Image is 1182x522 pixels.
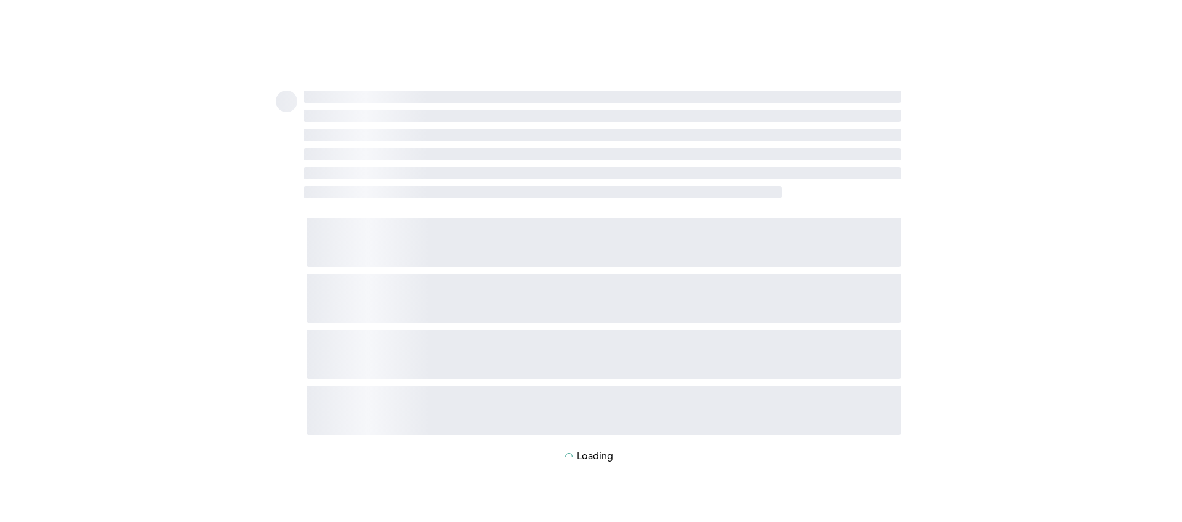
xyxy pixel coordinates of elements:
span: ‌ [307,330,901,379]
span: ‌ [307,218,901,267]
span: ‌ [304,186,782,198]
span: ‌ [307,386,901,435]
span: ‌ [304,148,901,160]
p: Loading [577,451,613,462]
span: ‌ [304,129,901,141]
span: ‌ [304,91,901,103]
span: ‌ [276,91,297,112]
span: ‌ [304,110,901,122]
span: ‌ [307,274,901,323]
span: ‌ [304,167,901,179]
